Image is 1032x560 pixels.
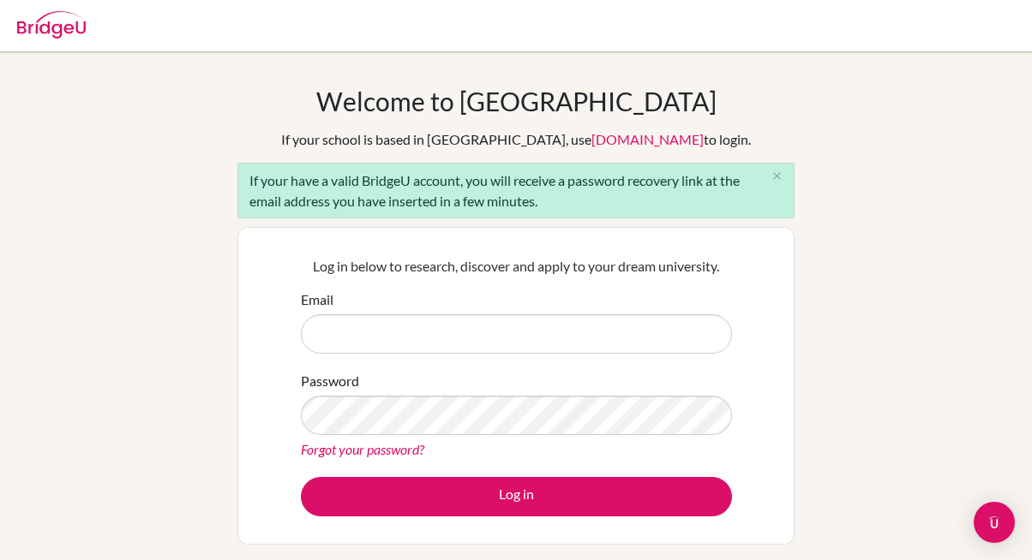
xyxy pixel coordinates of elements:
[301,289,333,310] label: Email
[771,170,783,182] i: close
[237,163,795,218] div: If your have a valid BridgeU account, you will receive a password recovery link at the email addr...
[301,441,424,457] a: Forgot your password?
[301,256,732,277] p: Log in below to research, discover and apply to your dream university.
[316,86,717,116] h1: Welcome to [GEOGRAPHIC_DATA]
[974,502,1015,543] div: Open Intercom Messenger
[591,131,704,147] a: [DOMAIN_NAME]
[301,371,359,391] label: Password
[759,164,794,189] button: Close
[301,477,732,516] button: Log in
[17,11,86,39] img: Bridge-U
[281,129,751,150] div: If your school is based in [GEOGRAPHIC_DATA], use to login.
